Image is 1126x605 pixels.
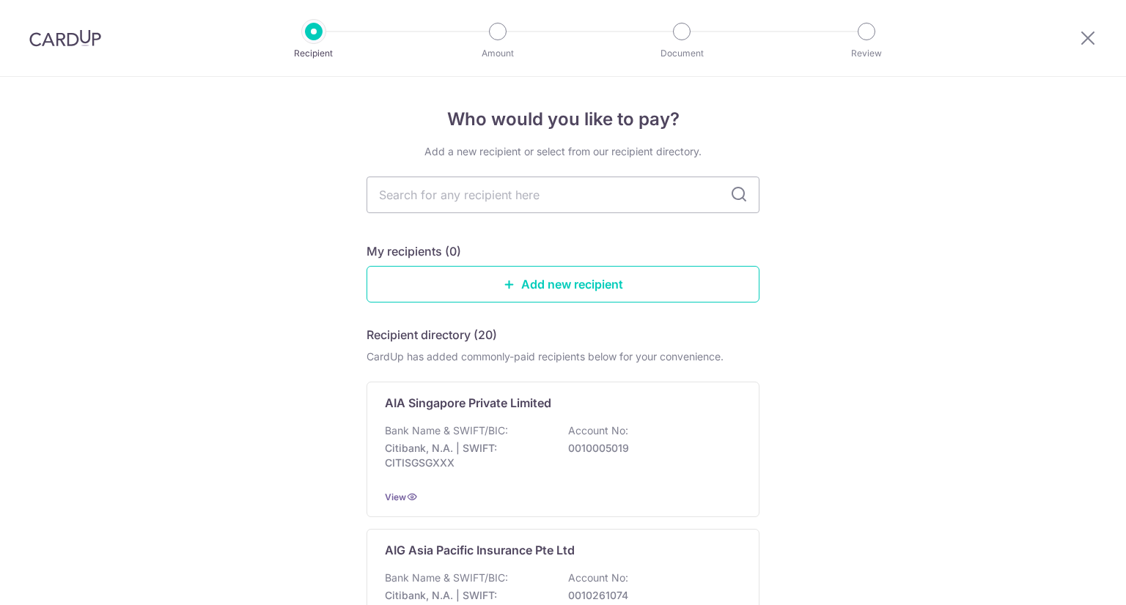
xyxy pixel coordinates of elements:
[385,394,551,412] p: AIA Singapore Private Limited
[628,46,736,61] p: Document
[29,29,101,47] img: CardUp
[367,266,759,302] a: Add new recipient
[385,571,508,585] p: Bank Name & SWIFT/BIC:
[385,441,549,470] p: Citibank, N.A. | SWIFT: CITISGSGXXX
[367,144,759,159] div: Add a new recipient or select from our recipient directory.
[812,46,921,61] p: Review
[367,106,759,133] h4: Who would you like to pay?
[385,541,575,559] p: AIG Asia Pacific Insurance Pte Ltd
[385,423,508,438] p: Bank Name & SWIFT/BIC:
[1032,561,1111,598] iframe: Opens a widget where you can find more information
[568,571,628,585] p: Account No:
[568,441,732,456] p: 0010005019
[260,46,368,61] p: Recipient
[367,326,497,344] h5: Recipient directory (20)
[367,177,759,213] input: Search for any recipient here
[444,46,552,61] p: Amount
[367,349,759,364] div: CardUp has added commonly-paid recipients below for your convenience.
[568,423,628,438] p: Account No:
[367,242,461,260] h5: My recipients (0)
[385,491,406,502] a: View
[568,588,732,603] p: 0010261074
